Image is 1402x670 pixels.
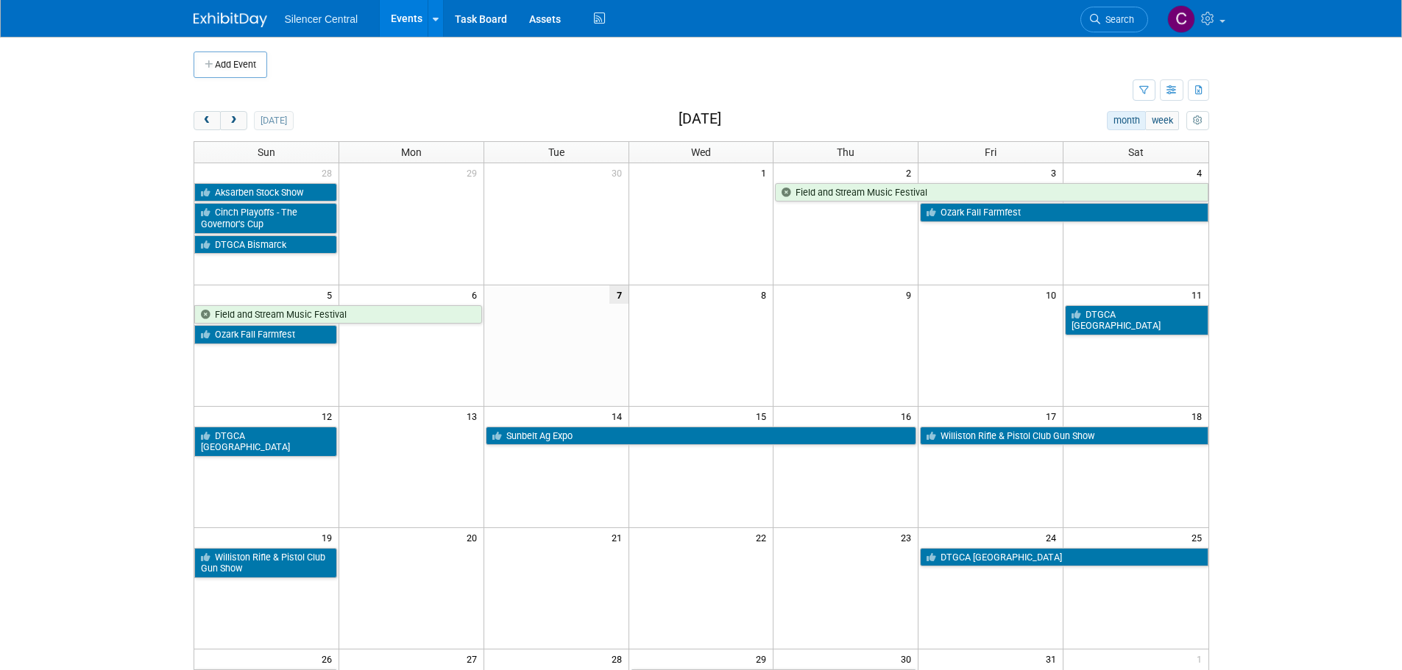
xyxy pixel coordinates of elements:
[194,548,337,578] a: Williston Rifle & Pistol Club Gun Show
[194,235,337,254] a: DTGCA Bismarck
[1044,649,1063,668] span: 31
[610,649,629,668] span: 28
[1186,111,1208,130] button: myCustomButton
[1080,7,1148,32] a: Search
[465,163,484,182] span: 29
[194,325,337,344] a: Ozark Fall Farmfest
[1195,163,1208,182] span: 4
[1167,5,1195,33] img: Cade Cox
[754,407,773,425] span: 15
[1049,163,1063,182] span: 3
[1044,407,1063,425] span: 17
[920,203,1208,222] a: Ozark Fall Farmfest
[320,649,339,668] span: 26
[610,407,629,425] span: 14
[1145,111,1179,130] button: week
[1128,146,1144,158] span: Sat
[920,427,1208,446] a: Williston Rifle & Pistol Club Gun Show
[194,51,267,78] button: Add Event
[465,528,484,546] span: 20
[837,146,854,158] span: Thu
[320,163,339,182] span: 28
[1100,14,1134,25] span: Search
[1190,285,1208,304] span: 11
[220,111,247,130] button: next
[760,163,773,182] span: 1
[1065,305,1208,335] a: DTGCA [GEOGRAPHIC_DATA]
[904,163,918,182] span: 2
[609,285,629,304] span: 7
[920,548,1208,567] a: DTGCA [GEOGRAPHIC_DATA]
[754,649,773,668] span: 29
[1107,111,1146,130] button: month
[194,183,337,202] a: Aksarben Stock Show
[985,146,996,158] span: Fri
[486,427,917,446] a: Sunbelt Ag Expo
[1195,649,1208,668] span: 1
[465,407,484,425] span: 13
[548,146,564,158] span: Tue
[754,528,773,546] span: 22
[254,111,293,130] button: [DATE]
[1193,116,1203,126] i: Personalize Calendar
[194,305,482,324] a: Field and Stream Music Festival
[258,146,275,158] span: Sun
[320,528,339,546] span: 19
[285,13,358,25] span: Silencer Central
[1190,407,1208,425] span: 18
[904,285,918,304] span: 9
[899,407,918,425] span: 16
[401,146,422,158] span: Mon
[775,183,1208,202] a: Field and Stream Music Festival
[194,13,267,27] img: ExhibitDay
[610,528,629,546] span: 21
[679,111,721,127] h2: [DATE]
[320,407,339,425] span: 12
[610,163,629,182] span: 30
[194,111,221,130] button: prev
[1190,528,1208,546] span: 25
[691,146,711,158] span: Wed
[470,285,484,304] span: 6
[194,203,337,233] a: Cinch Playoffs - The Governor’s Cup
[760,285,773,304] span: 8
[194,427,337,457] a: DTGCA [GEOGRAPHIC_DATA]
[1044,285,1063,304] span: 10
[465,649,484,668] span: 27
[325,285,339,304] span: 5
[1044,528,1063,546] span: 24
[899,649,918,668] span: 30
[899,528,918,546] span: 23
